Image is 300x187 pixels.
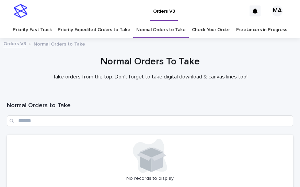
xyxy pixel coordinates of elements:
a: Priority Fast Track [13,22,51,38]
a: Orders V3 [3,39,26,47]
h1: Normal Orders to Take [7,102,293,110]
a: Check Your Order [192,22,230,38]
p: No records to display [11,176,289,182]
a: Normal Orders to Take [136,22,186,38]
img: stacker-logo-s-only.png [14,4,27,18]
div: MA [272,5,283,16]
h1: Normal Orders To Take [7,55,293,68]
input: Search [7,115,293,126]
p: Normal Orders to Take [34,40,85,47]
a: Freelancers in Progress [236,22,287,38]
a: Priority Expedited Orders to Take [58,22,130,38]
p: Take orders from the top. Don't forget to take digital download & canvas lines too! [13,74,287,80]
